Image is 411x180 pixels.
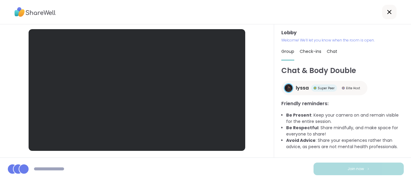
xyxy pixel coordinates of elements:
span: Group [281,48,294,54]
img: ShareWell Logomark [366,167,370,170]
span: Super Peer [318,86,335,90]
b: Be Respectful [286,125,318,131]
b: Be Present [286,112,311,118]
li: : Share mindfully, and make space for everyone to share! [286,125,404,137]
li: : Share your experiences rather than advice, as peers are not mental health professionals. [286,137,404,150]
button: Join now [314,163,404,175]
span: Join now [348,166,364,172]
h3: Friendly reminders: [281,100,404,107]
img: ShareWell Logo [14,5,56,19]
p: Welcome! We’ll let you know when the room is open. [281,38,404,43]
span: Chat [327,48,337,54]
b: Avoid Advice [286,137,316,143]
span: Check-ins [300,48,321,54]
span: lyssa [296,84,309,92]
img: lyssa [285,84,292,92]
a: lyssalyssaSuper PeerSuper PeerElite HostElite Host [281,81,367,95]
h3: Lobby [281,29,404,36]
li: : Keep your camera on and remain visible for the entire session. [286,112,404,125]
img: Super Peer [314,87,317,90]
span: Elite Host [346,86,360,90]
img: Elite Host [342,87,345,90]
h1: Chat & Body Double [281,65,404,76]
